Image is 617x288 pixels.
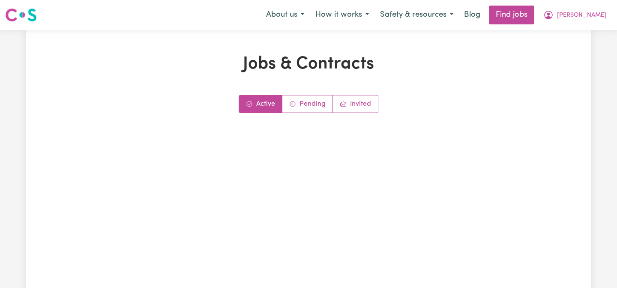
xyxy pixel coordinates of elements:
[333,95,378,113] a: Job invitations
[459,6,485,24] a: Blog
[489,6,534,24] a: Find jobs
[374,6,459,24] button: Safety & resources
[5,7,37,23] img: Careseekers logo
[310,6,374,24] button: How it works
[538,6,612,24] button: My Account
[5,5,37,25] a: Careseekers logo
[78,54,539,74] h1: Jobs & Contracts
[282,95,333,113] a: Contracts pending review
[239,95,282,113] a: Active jobs
[261,6,310,24] button: About us
[557,11,606,20] span: [PERSON_NAME]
